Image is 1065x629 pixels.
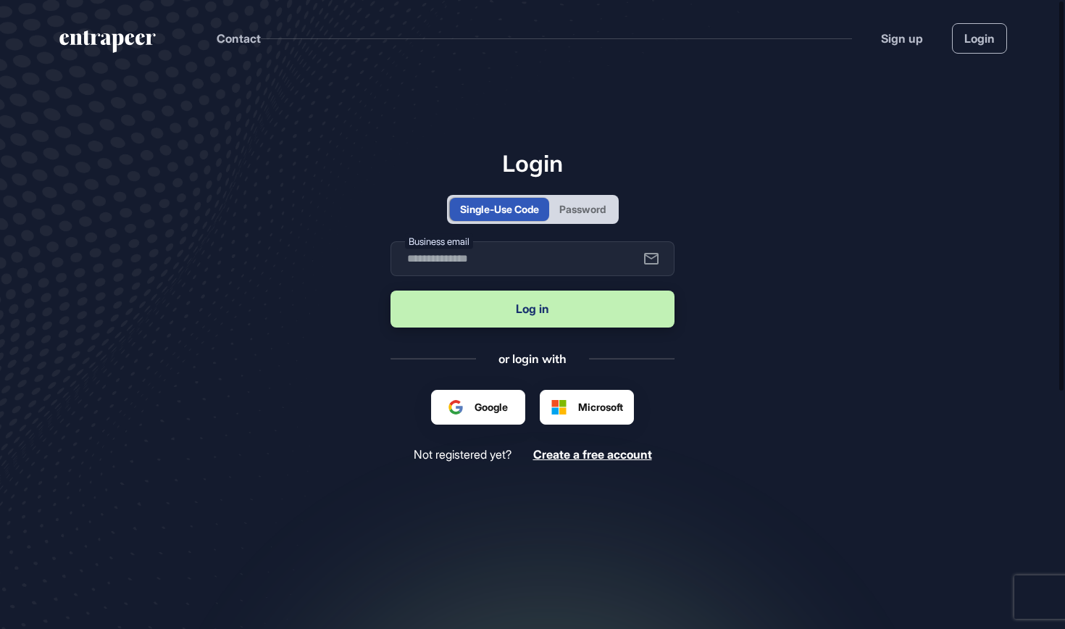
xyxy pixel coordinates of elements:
span: Create a free account [533,447,652,462]
label: Business email [405,233,473,249]
a: Login [952,23,1007,54]
span: Microsoft [578,399,623,415]
button: Contact [217,29,261,48]
div: or login with [498,351,567,367]
button: Log in [390,291,674,328]
span: Not registered yet? [414,448,511,462]
h1: Login [390,149,674,177]
a: Sign up [881,30,923,47]
a: entrapeer-logo [58,30,157,58]
div: Password [559,201,606,217]
a: Create a free account [533,448,652,462]
div: Single-Use Code [460,201,539,217]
